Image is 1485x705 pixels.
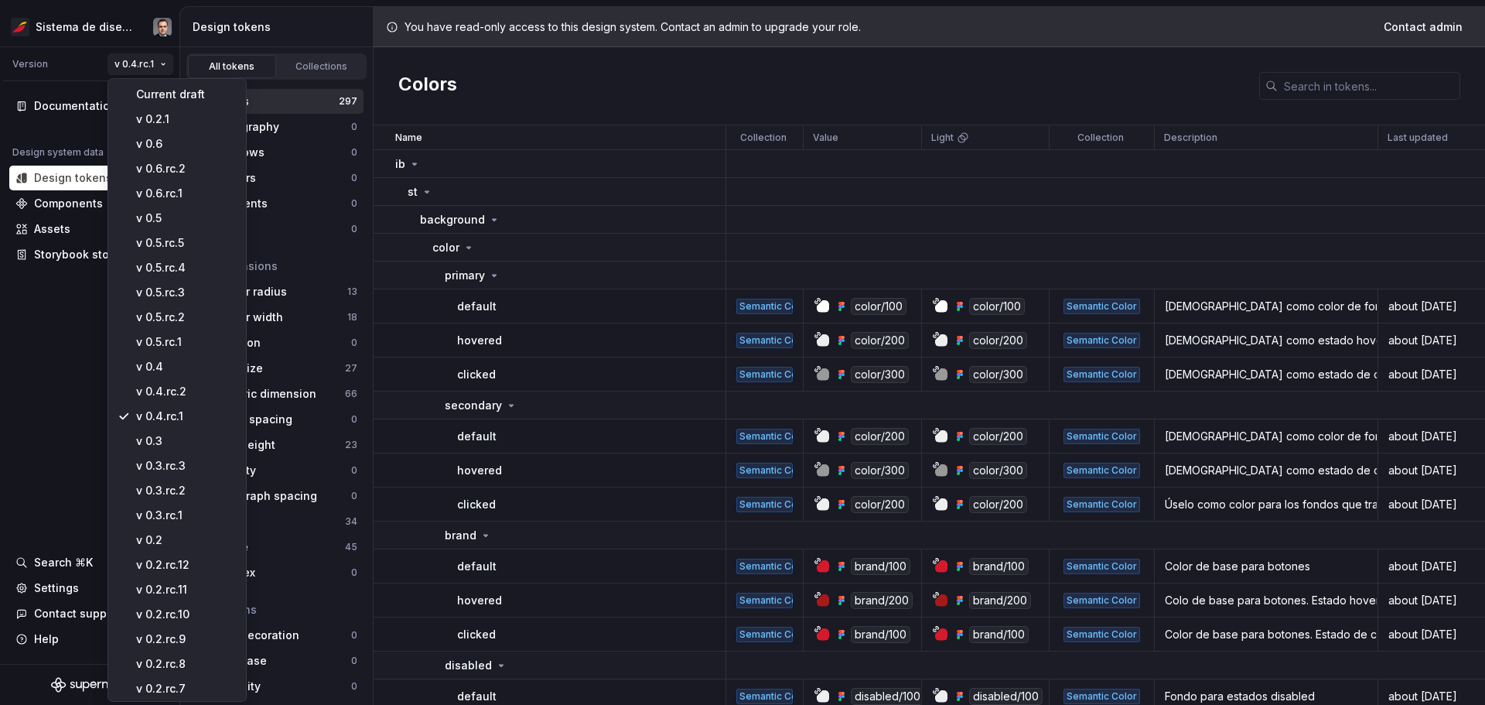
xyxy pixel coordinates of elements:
[136,260,237,275] div: v 0.5.rc.4
[136,409,237,424] div: v 0.4.rc.1
[136,334,237,350] div: v 0.5.rc.1
[136,210,237,226] div: v 0.5
[136,582,237,597] div: v 0.2.rc.11
[136,87,237,102] div: Current draft
[136,508,237,523] div: v 0.3.rc.1
[136,186,237,201] div: v 0.6.rc.1
[136,681,237,696] div: v 0.2.rc.7
[136,161,237,176] div: v 0.6.rc.2
[136,433,237,449] div: v 0.3
[136,136,237,152] div: v 0.6
[136,483,237,498] div: v 0.3.rc.2
[136,384,237,399] div: v 0.4.rc.2
[136,359,237,375] div: v 0.4
[136,235,237,251] div: v 0.5.rc.5
[136,557,237,573] div: v 0.2.rc.12
[136,656,237,672] div: v 0.2.rc.8
[136,458,237,474] div: v 0.3.rc.3
[136,532,237,548] div: v 0.2
[136,310,237,325] div: v 0.5.rc.2
[136,285,237,300] div: v 0.5.rc.3
[136,111,237,127] div: v 0.2.1
[136,631,237,647] div: v 0.2.rc.9
[136,607,237,622] div: v 0.2.rc.10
